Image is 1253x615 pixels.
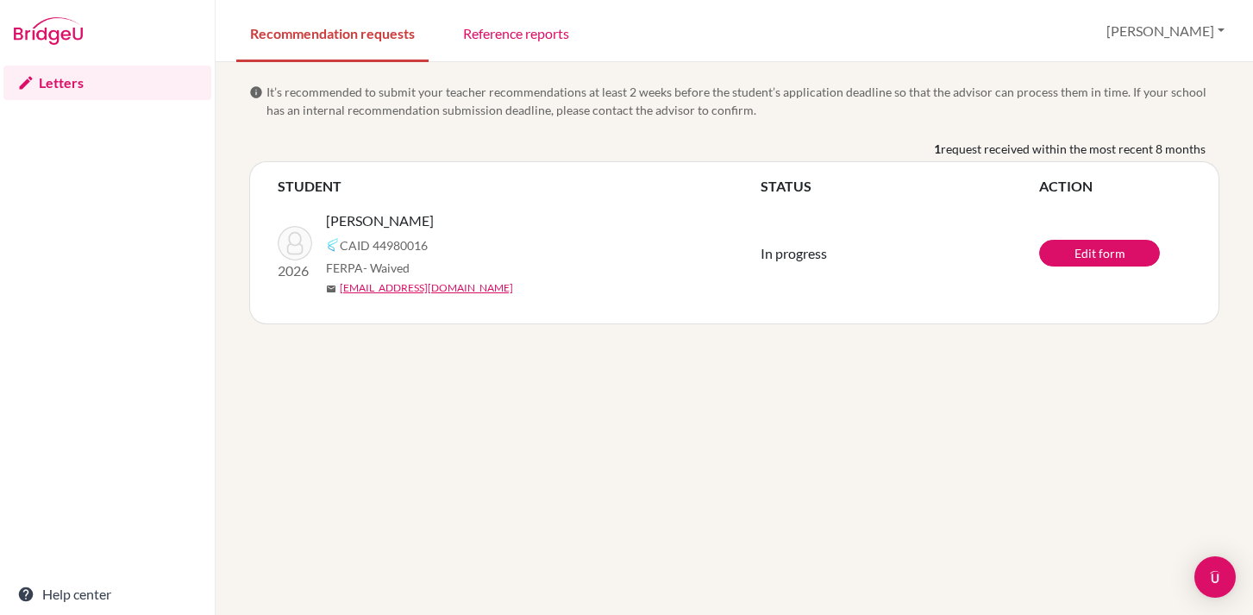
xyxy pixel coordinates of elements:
[363,260,410,275] span: - Waived
[761,245,827,261] span: In progress
[941,140,1206,158] span: request received within the most recent 8 months
[14,17,83,45] img: Bridge-U
[326,259,410,277] span: FERPA
[340,236,428,254] span: CAID 44980016
[934,140,941,158] b: 1
[326,210,434,231] span: [PERSON_NAME]
[326,238,340,252] img: Common App logo
[761,176,1039,197] th: STATUS
[266,83,1219,119] span: It’s recommended to submit your teacher recommendations at least 2 weeks before the student’s app...
[249,85,263,99] span: info
[1194,556,1236,598] div: Open Intercom Messenger
[1099,15,1232,47] button: [PERSON_NAME]
[236,3,429,62] a: Recommendation requests
[3,577,211,612] a: Help center
[449,3,583,62] a: Reference reports
[326,284,336,294] span: mail
[278,260,312,281] p: 2026
[278,176,761,197] th: STUDENT
[278,226,312,260] img: Koradia, Aditya
[3,66,211,100] a: Letters
[340,280,513,296] a: [EMAIL_ADDRESS][DOMAIN_NAME]
[1039,176,1191,197] th: ACTION
[1039,240,1160,267] a: Edit form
